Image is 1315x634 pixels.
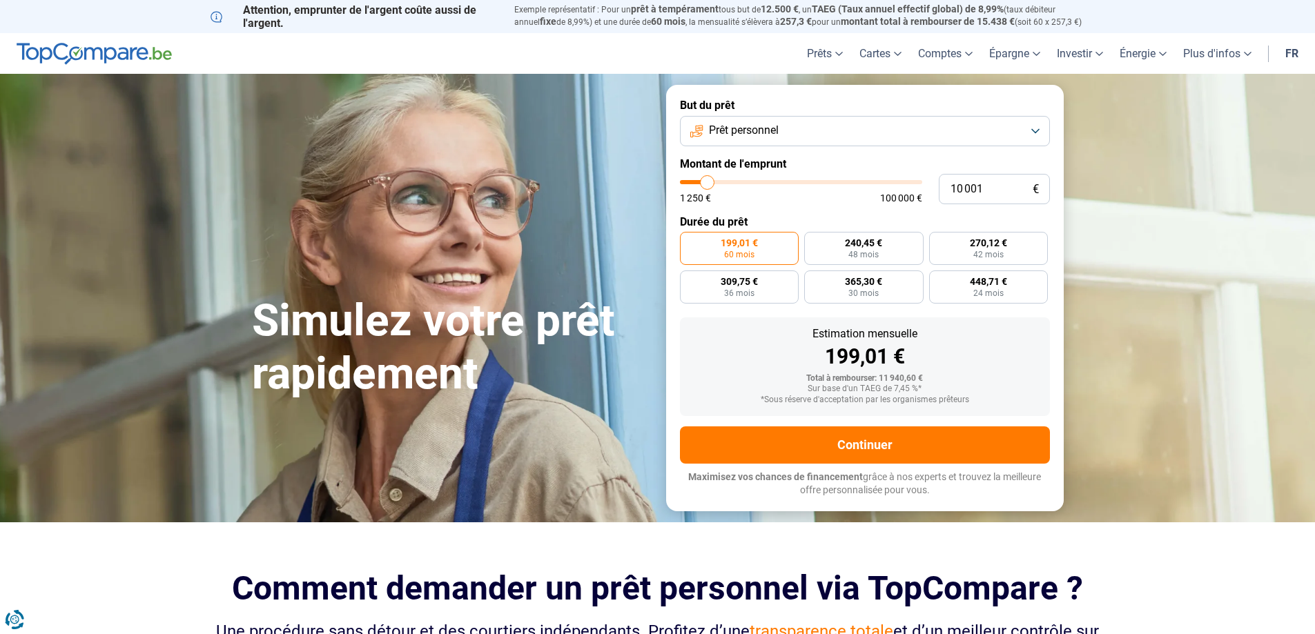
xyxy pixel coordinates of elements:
[724,289,754,297] span: 36 mois
[680,470,1050,497] p: grâce à nos experts et trouvez la meilleure offre personnalisée pour vous.
[680,193,711,203] span: 1 250 €
[851,33,910,74] a: Cartes
[691,374,1039,384] div: Total à rembourser: 11 940,60 €
[651,16,685,27] span: 60 mois
[211,3,498,30] p: Attention, emprunter de l'argent coûte aussi de l'argent.
[691,346,1039,367] div: 199,01 €
[721,238,758,248] span: 199,01 €
[724,250,754,259] span: 60 mois
[680,157,1050,170] label: Montant de l'emprunt
[1277,33,1307,74] a: fr
[1111,33,1175,74] a: Énergie
[970,238,1007,248] span: 270,12 €
[680,116,1050,146] button: Prêt personnel
[973,289,1004,297] span: 24 mois
[812,3,1004,14] span: TAEG (Taux annuel effectif global) de 8,99%
[709,123,779,138] span: Prêt personnel
[691,328,1039,339] div: Estimation mensuelle
[848,289,879,297] span: 30 mois
[780,16,812,27] span: 257,3 €
[1049,33,1111,74] a: Investir
[761,3,799,14] span: 12.500 €
[17,43,172,65] img: TopCompare
[799,33,851,74] a: Prêts
[848,250,879,259] span: 48 mois
[841,16,1015,27] span: montant total à rembourser de 15.438 €
[1175,33,1260,74] a: Plus d'infos
[211,569,1105,607] h2: Comment demander un prêt personnel via TopCompare ?
[1033,184,1039,195] span: €
[691,384,1039,394] div: Sur base d'un TAEG de 7,45 %*
[631,3,719,14] span: prêt à tempérament
[680,99,1050,112] label: But du prêt
[845,238,882,248] span: 240,45 €
[845,277,882,286] span: 365,30 €
[680,215,1050,228] label: Durée du prêt
[973,250,1004,259] span: 42 mois
[680,426,1050,464] button: Continuer
[721,277,758,286] span: 309,75 €
[880,193,922,203] span: 100 000 €
[514,3,1105,28] p: Exemple représentatif : Pour un tous but de , un (taux débiteur annuel de 8,99%) et une durée de ...
[910,33,981,74] a: Comptes
[252,295,650,401] h1: Simulez votre prêt rapidement
[691,395,1039,405] div: *Sous réserve d'acceptation par les organismes prêteurs
[981,33,1049,74] a: Épargne
[970,277,1007,286] span: 448,71 €
[540,16,556,27] span: fixe
[688,471,863,482] span: Maximisez vos chances de financement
